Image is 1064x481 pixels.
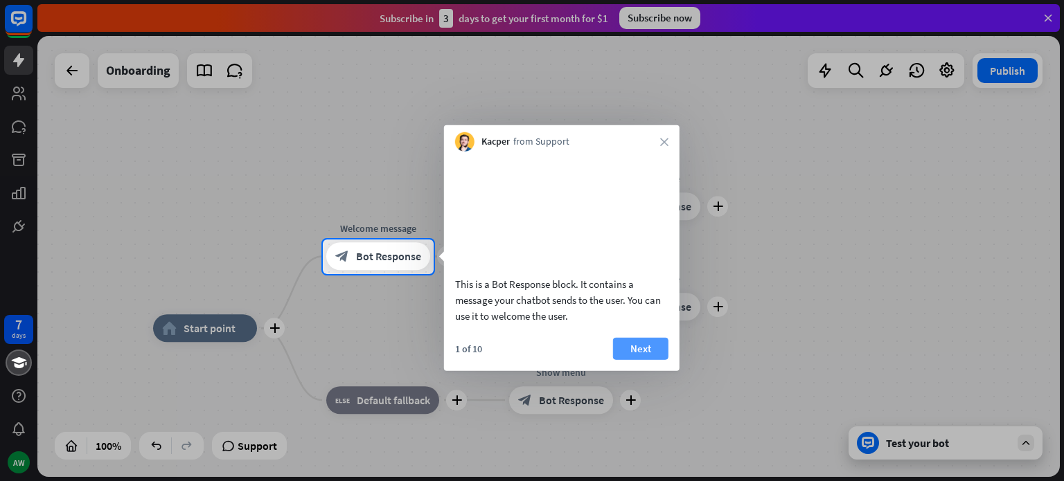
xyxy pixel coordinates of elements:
[660,138,668,146] i: close
[513,135,569,149] span: from Support
[335,250,349,264] i: block_bot_response
[481,135,510,149] span: Kacper
[11,6,53,47] button: Open LiveChat chat widget
[613,337,668,359] button: Next
[455,342,482,354] div: 1 of 10
[356,250,421,264] span: Bot Response
[455,275,668,323] div: This is a Bot Response block. It contains a message your chatbot sends to the user. You can use i...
